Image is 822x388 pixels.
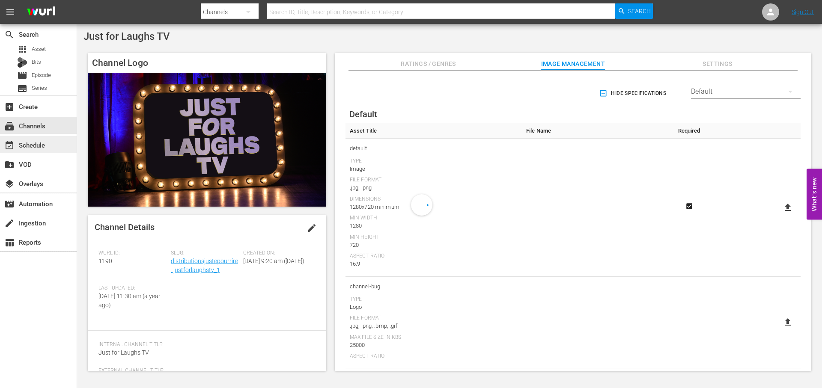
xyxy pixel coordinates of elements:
[350,215,518,222] div: Min Width
[301,218,322,238] button: edit
[350,165,518,173] div: Image
[98,258,112,264] span: 1190
[98,341,311,348] span: Internal Channel Title:
[541,59,605,69] span: Image Management
[691,80,801,104] div: Default
[628,3,651,19] span: Search
[17,57,27,68] div: Bits
[32,58,41,66] span: Bits
[350,222,518,230] div: 1280
[4,140,15,151] span: Schedule
[32,84,47,92] span: Series
[4,121,15,131] span: Channels
[4,237,15,248] span: Reports
[396,59,461,69] span: Ratings / Genres
[350,334,518,341] div: Max File Size In Kbs
[350,203,518,211] div: 1280x720 minimum
[95,222,155,232] span: Channel Details
[88,53,326,73] h4: Channel Logo
[171,258,238,273] a: distributionsjustepourrire_justforlaughstv_1
[243,250,311,257] span: Created On:
[792,9,814,15] a: Sign Out
[21,2,62,22] img: ans4CAIJ8jUAAAAAAAAAAAAAAAAAAAAAAAAgQb4GAAAAAAAAAAAAAAAAAAAAAAAAJMjXAAAAAAAAAAAAAAAAAAAAAAAAgAT5G...
[307,223,317,233] span: edit
[17,44,27,54] span: Asset
[243,258,304,264] span: [DATE] 9:20 am ([DATE])
[601,89,666,98] span: Hide Specifications
[171,250,239,257] span: Slug:
[684,202,694,210] svg: Required
[83,30,170,42] span: Just for Laughs TV
[350,281,518,292] span: channel-bug
[597,81,670,105] button: Hide Specifications
[4,179,15,189] span: Overlays
[350,296,518,303] div: Type
[4,199,15,209] span: Automation
[350,177,518,184] div: File Format
[4,102,15,112] span: Create
[32,71,51,80] span: Episode
[350,303,518,311] div: Logo
[350,341,518,349] div: 25000
[98,285,167,292] span: Last Updated:
[4,218,15,228] span: Ingestion
[345,123,522,139] th: Asset Title
[350,353,518,360] div: Aspect Ratio
[5,7,15,17] span: menu
[350,260,518,268] div: 16:9
[88,73,326,207] img: Just for Laughs TV
[349,109,377,119] span: Default
[350,158,518,165] div: Type
[32,45,46,53] span: Asset
[4,30,15,40] span: Search
[98,349,149,356] span: Just for Laughs TV
[350,253,518,260] div: Aspect Ratio
[4,160,15,170] span: VOD
[350,315,518,322] div: File Format
[685,59,750,69] span: Settings
[350,322,518,330] div: .jpg, .png, .bmp, .gif
[522,123,670,139] th: File Name
[17,83,27,94] span: Series
[98,293,161,308] span: [DATE] 11:30 am (a year ago)
[350,234,518,241] div: Min Height
[807,169,822,219] button: Open Feedback Widget
[350,184,518,192] div: .jpg, .png
[350,143,518,154] span: default
[17,70,27,80] span: Episode
[670,123,708,139] th: Required
[98,250,167,257] span: Wurl ID:
[98,367,311,374] span: External Channel Title:
[350,196,518,203] div: Dimensions
[350,241,518,249] div: 720
[615,3,653,19] button: Search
